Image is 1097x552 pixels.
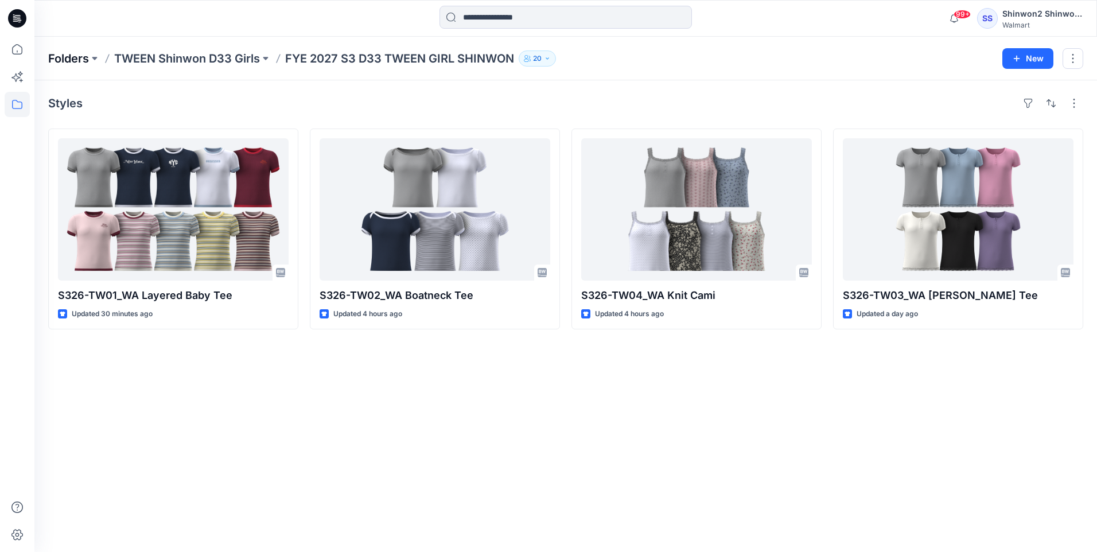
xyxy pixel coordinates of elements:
[58,287,289,304] p: S326-TW01_WA Layered Baby Tee
[58,138,289,281] a: S326-TW01_WA Layered Baby Tee
[519,50,556,67] button: 20
[48,50,89,67] a: Folders
[581,287,812,304] p: S326-TW04_WA Knit Cami
[333,308,402,320] p: Updated 4 hours ago
[320,287,550,304] p: S326-TW02_WA Boatneck Tee
[1002,21,1083,29] div: Walmart
[843,287,1073,304] p: S326-TW03_WA [PERSON_NAME] Tee
[533,52,542,65] p: 20
[48,96,83,110] h4: Styles
[595,308,664,320] p: Updated 4 hours ago
[285,50,514,67] p: FYE 2027 S3 D33 TWEEN GIRL SHINWON
[72,308,153,320] p: Updated 30 minutes ago
[857,308,918,320] p: Updated a day ago
[954,10,971,19] span: 99+
[843,138,1073,281] a: S326-TW03_WA SS Henley Tee
[977,8,998,29] div: SS
[581,138,812,281] a: S326-TW04_WA Knit Cami
[1002,48,1053,69] button: New
[1002,7,1083,21] div: Shinwon2 Shinwon2
[320,138,550,281] a: S326-TW02_WA Boatneck Tee
[114,50,260,67] a: TWEEN Shinwon D33 Girls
